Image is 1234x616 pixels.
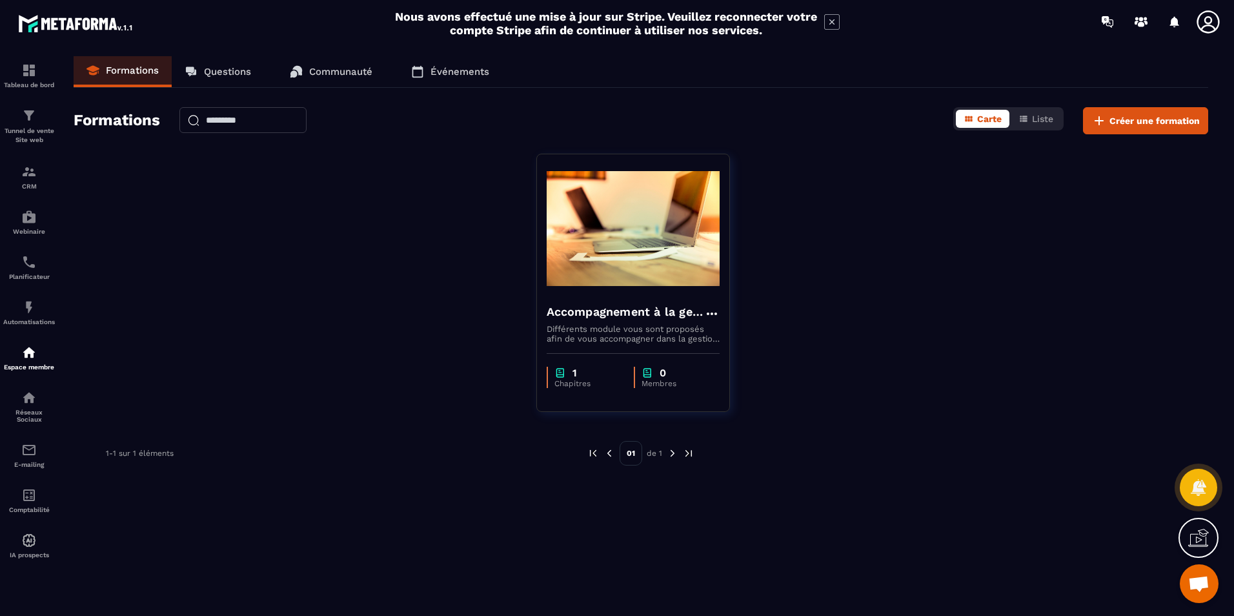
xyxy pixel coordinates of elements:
[642,379,707,388] p: Membres
[3,154,55,200] a: formationformationCRM
[660,367,666,379] p: 0
[277,56,385,87] a: Communauté
[430,66,489,77] p: Événements
[642,367,653,379] img: chapter
[1011,110,1061,128] button: Liste
[3,53,55,98] a: formationformationTableau de bord
[106,65,159,76] p: Formations
[603,447,615,459] img: prev
[21,164,37,180] img: formation
[3,183,55,190] p: CRM
[3,433,55,478] a: emailemailE-mailing
[398,56,502,87] a: Événements
[1109,114,1200,127] span: Créer une formation
[3,478,55,523] a: accountantaccountantComptabilité
[3,273,55,280] p: Planificateur
[21,533,37,548] img: automations
[394,10,818,37] h2: Nous avons effectué une mise à jour sur Stripe. Veuillez reconnecter votre compte Stripe afin de ...
[21,254,37,270] img: scheduler
[1032,114,1053,124] span: Liste
[3,81,55,88] p: Tableau de bord
[3,245,55,290] a: schedulerschedulerPlanificateur
[3,200,55,245] a: automationsautomationsWebinaire
[74,56,172,87] a: Formations
[21,209,37,225] img: automations
[3,409,55,423] p: Réseaux Sociaux
[3,461,55,468] p: E-mailing
[572,367,577,379] p: 1
[547,164,720,293] img: formation-background
[21,488,37,503] img: accountant
[977,114,1002,124] span: Carte
[3,127,55,145] p: Tunnel de vente Site web
[3,290,55,335] a: automationsautomationsAutomatisations
[683,447,694,459] img: next
[21,345,37,360] img: automations
[956,110,1009,128] button: Carte
[1083,107,1208,134] button: Créer une formation
[3,335,55,380] a: automationsautomationsEspace membre
[547,303,704,321] h4: Accompagnement à la gestion d'entreprise
[647,448,662,458] p: de 1
[3,318,55,325] p: Automatisations
[3,228,55,235] p: Webinaire
[587,447,599,459] img: prev
[106,449,174,458] p: 1-1 sur 1 éléments
[21,108,37,123] img: formation
[74,107,160,134] h2: Formations
[620,441,642,466] p: 01
[21,63,37,78] img: formation
[554,379,621,388] p: Chapitres
[172,56,264,87] a: Questions
[3,364,55,371] p: Espace membre
[3,551,55,559] p: IA prospects
[204,66,251,77] p: Questions
[21,442,37,458] img: email
[3,380,55,433] a: social-networksocial-networkRéseaux Sociaux
[554,367,566,379] img: chapter
[21,390,37,406] img: social-network
[547,324,720,344] p: Différents module vous sont proposés afin de vous accompagner dans la gestion de votre entreprise...
[21,300,37,315] img: automations
[3,98,55,154] a: formationformationTunnel de vente Site web
[536,154,746,428] a: formation-backgroundAccompagnement à la gestion d'entrepriseDifférents module vous sont proposés ...
[667,447,678,459] img: next
[1180,564,1219,603] div: Ouvrir le chat
[309,66,372,77] p: Communauté
[3,506,55,513] p: Comptabilité
[18,12,134,35] img: logo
